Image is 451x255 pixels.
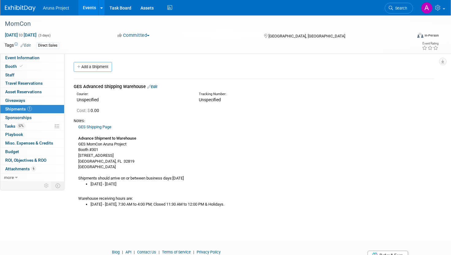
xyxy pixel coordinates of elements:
[374,32,439,41] div: Event Format
[5,55,40,60] span: Event Information
[5,124,25,129] span: Tasks
[268,34,345,38] span: [GEOGRAPHIC_DATA], [GEOGRAPHIC_DATA]
[38,33,51,37] span: (3 days)
[137,250,156,254] a: Contact Us
[77,97,190,103] div: Unspecified
[5,89,42,94] span: Asset Reservations
[91,181,434,187] li: [DATE] - [DATE]
[0,96,64,105] a: Giveaways
[5,106,32,111] span: Shipments
[36,42,59,49] div: Direct Sales
[422,42,438,45] div: Event Rating
[5,64,24,69] span: Booth
[157,250,161,254] span: |
[0,79,64,87] a: Travel Reservations
[0,62,64,71] a: Booth
[0,130,64,139] a: Playbook
[192,250,196,254] span: |
[112,250,120,254] a: Blog
[78,125,111,129] a: GES Shipping Page
[4,175,14,180] span: more
[5,149,19,154] span: Budget
[43,6,69,10] span: Aruna Project
[0,88,64,96] a: Asset Reservations
[393,6,407,10] span: Search
[421,2,433,14] img: April Berg
[5,141,53,145] span: Misc. Expenses & Credits
[5,158,46,163] span: ROI, Objectives & ROO
[417,33,423,38] img: Format-Inperson.png
[0,71,64,79] a: Staff
[162,250,191,254] a: Terms of Service
[17,124,25,128] span: 57%
[199,92,342,97] div: Tracking Number:
[0,156,64,164] a: ROI, Objectives & ROO
[121,250,125,254] span: |
[5,115,32,120] span: Sponsorships
[0,165,64,173] a: Attachments6
[78,136,136,141] b: Advance Shipment to Warehouse
[77,108,91,113] span: Cost: $
[125,250,131,254] a: API
[52,182,64,190] td: Toggle Event Tabs
[197,250,221,254] a: Privacy Policy
[27,106,32,111] span: 1
[0,148,64,156] a: Budget
[0,114,64,122] a: Sponsorships
[199,97,221,102] span: Unspecified
[21,43,31,48] a: Edit
[5,32,37,38] span: [DATE] [DATE]
[0,139,64,147] a: Misc. Expenses & Credits
[5,81,43,86] span: Travel Reservations
[74,83,434,90] div: GES Advanced Shipping Warehouse
[77,108,102,113] span: 0.00
[31,166,36,171] span: 6
[147,84,157,89] a: Edit
[5,98,25,103] span: Giveaways
[132,250,136,254] span: |
[0,105,64,113] a: Shipments1
[115,32,152,39] button: Committed
[5,42,31,49] td: Tags
[424,33,439,38] div: In-Person
[0,54,64,62] a: Event Information
[5,72,14,77] span: Staff
[77,92,190,97] div: Courier:
[18,33,24,37] span: to
[0,122,64,130] a: Tasks57%
[5,5,36,11] img: ExhibitDay
[5,132,23,137] span: Playbook
[74,118,434,124] div: Notes:
[20,64,23,68] i: Booth reservation complete
[3,18,402,29] div: MomCon
[91,202,434,207] li: [DATE] - [DATE], 7:30 AM to 4:00 PM; Closed 11:30 AM to 12:00 PM & Holidays.
[5,166,36,171] span: Attachments
[385,3,413,14] a: Search
[41,182,52,190] td: Personalize Event Tab Strip
[74,124,434,207] div: GES MomCon Aruna Project Booth #301 [STREET_ADDRESS] [GEOGRAPHIC_DATA], FL 32819 [GEOGRAPHIC_DATA...
[74,62,112,72] a: Add a Shipment
[0,173,64,182] a: more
